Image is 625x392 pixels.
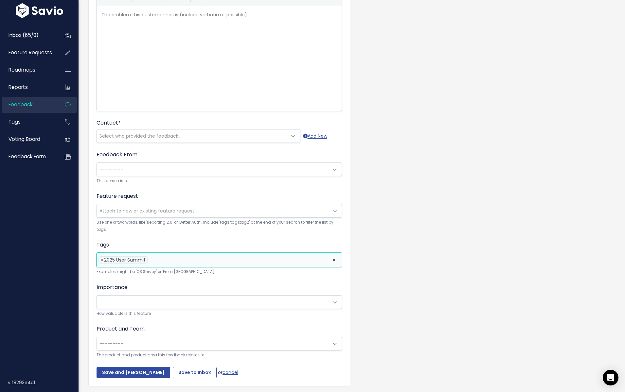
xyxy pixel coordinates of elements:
[97,268,342,275] small: Examples might be 'Q3 Survey' or 'From [GEOGRAPHIC_DATA]'
[9,49,52,56] span: Feature Requests
[99,299,123,305] span: ---------
[97,192,138,200] label: Feature request
[97,310,342,317] small: How valuable is this feature
[97,151,137,159] label: Feedback From
[9,32,39,39] span: Inbox (65/0)
[104,257,146,263] span: 2025 User Summit
[99,166,123,173] span: ---------
[2,62,54,77] a: Roadmaps
[332,253,336,267] span: ×
[97,219,342,233] small: Use one or two words, like 'Reporting 2.0' or 'Better Auth'. Include 'tags:tag1,tag2' at the end ...
[97,283,128,291] label: Importance
[2,28,54,43] a: Inbox (65/0)
[303,132,327,140] a: Add New
[2,114,54,129] a: Tags
[99,208,197,214] span: Attach to new or existing feature request...
[2,80,54,95] a: Reports
[9,84,28,91] span: Reports
[2,132,54,147] a: Voting Board
[2,97,54,112] a: Feedback
[9,66,35,73] span: Roadmaps
[2,149,54,164] a: Feedback form
[14,3,65,18] img: logo-white.9d6f32f41409.svg
[97,241,109,249] label: Tags
[8,374,79,391] div: v.f8293e4a1
[2,45,54,60] a: Feature Requests
[9,101,32,108] span: Feedback
[98,256,148,264] li: 2025 User Summit
[173,367,217,379] input: Save to Inbox
[97,367,170,379] input: Save and [PERSON_NAME]
[97,178,342,184] small: This person is a...
[100,257,103,264] span: ×
[9,153,46,160] span: Feedback form
[9,118,21,125] span: Tags
[99,340,123,347] span: ---------
[223,369,238,375] a: cancel
[97,119,121,127] label: Contact
[9,136,40,143] span: Voting Board
[97,352,342,359] small: The product and product area this feedback relates to
[97,325,145,333] label: Product and Team
[603,370,618,385] div: Open Intercom Messenger
[99,133,181,139] span: Select who provided the feedback...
